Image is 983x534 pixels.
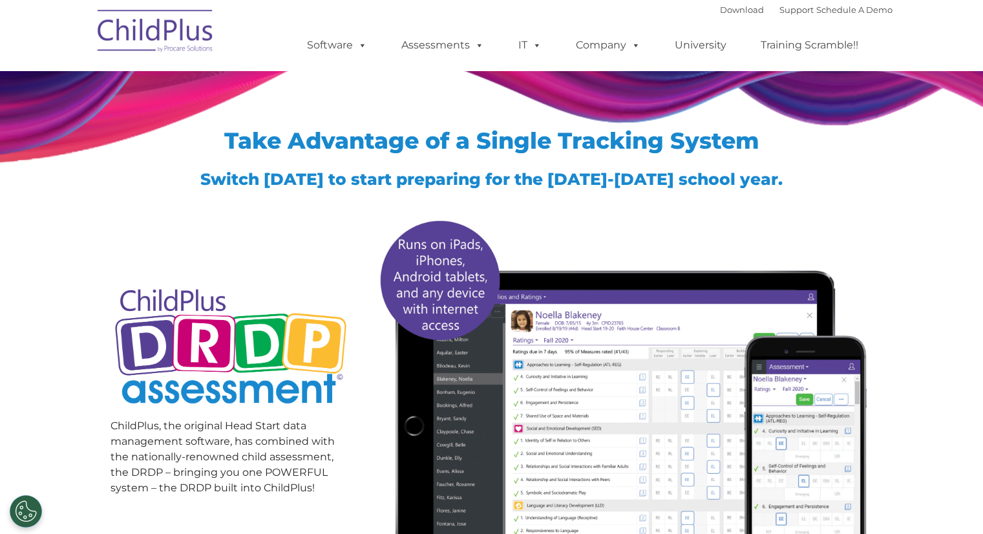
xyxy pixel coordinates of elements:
[388,32,497,58] a: Assessments
[816,5,893,15] a: Schedule A Demo
[91,1,220,65] img: ChildPlus by Procare Solutions
[748,32,871,58] a: Training Scramble!!
[111,275,352,422] img: Copyright - DRDP Logo
[505,32,555,58] a: IT
[720,5,764,15] a: Download
[224,127,759,155] span: Take Advantage of a Single Tracking System
[779,5,814,15] a: Support
[662,32,739,58] a: University
[720,5,893,15] font: |
[111,420,335,494] span: ChildPlus, the original Head Start data management software, has combined with the nationally-ren...
[200,169,783,189] span: Switch [DATE] to start preparing for the [DATE]-[DATE] school year.
[563,32,653,58] a: Company
[294,32,380,58] a: Software
[10,495,42,528] button: Cookies Settings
